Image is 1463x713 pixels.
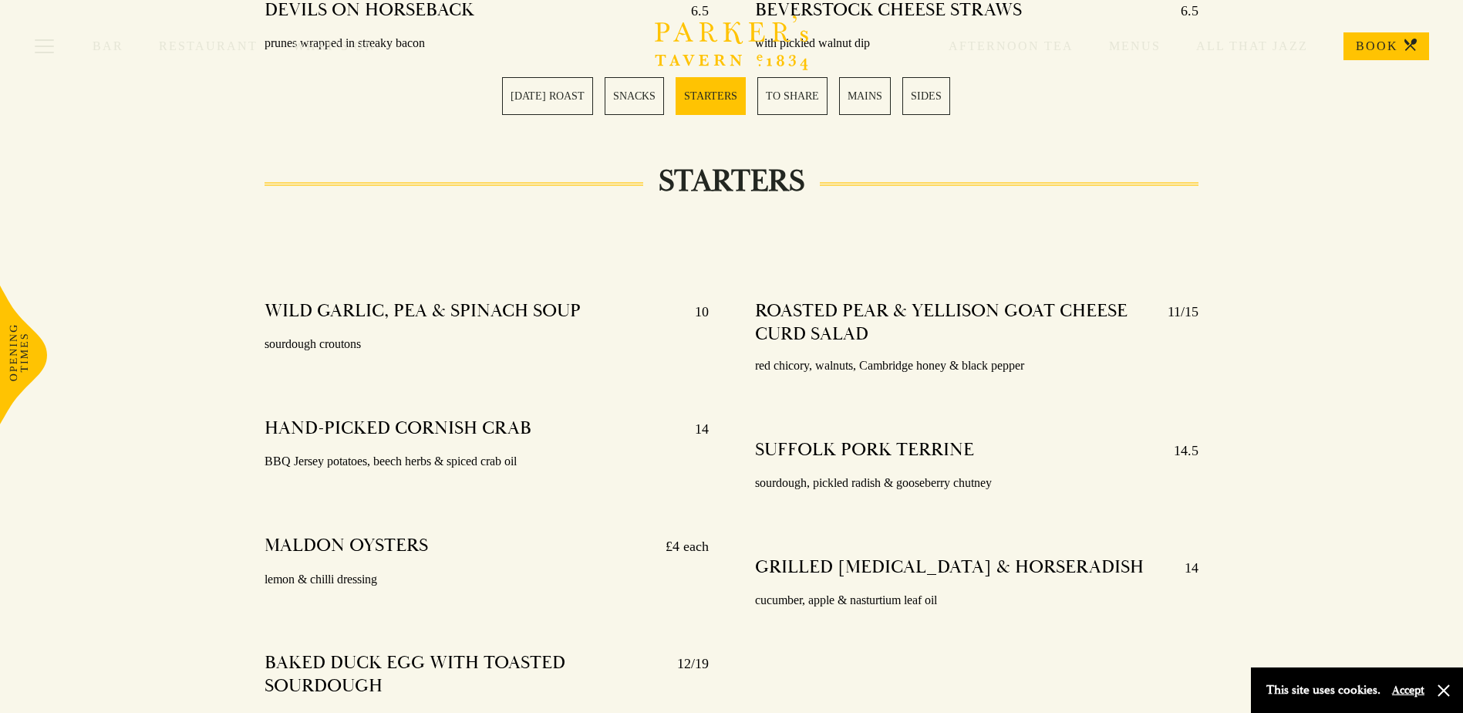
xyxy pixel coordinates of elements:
h4: SUFFOLK PORK TERRINE [755,438,974,463]
p: £4 each [650,534,709,559]
h4: GRILLED [MEDICAL_DATA] & HORSERADISH [755,556,1144,580]
p: BBQ Jersey potatoes, beech herbs & spiced crab oil [265,451,708,473]
p: This site uses cookies. [1266,679,1380,701]
p: sourdough croutons [265,333,708,356]
p: 14.5 [1158,438,1198,463]
p: 14 [679,417,709,441]
a: 2 / 6 [605,77,664,115]
button: Close and accept [1436,683,1451,698]
h4: WILD GARLIC, PEA & SPINACH SOUP [265,299,581,324]
h4: HAND-PICKED CORNISH CRAB [265,417,531,441]
p: 11/15 [1152,299,1198,346]
a: 5 / 6 [839,77,891,115]
a: 3 / 6 [676,77,746,115]
p: sourdough, pickled radish & gooseberry chutney [755,472,1198,495]
h4: ROASTED PEAR & YELLISON GOAT CHEESE CURD SALAD [755,299,1152,346]
a: 1 / 6 [502,77,593,115]
p: 10 [679,299,709,324]
p: red chicory, walnuts, Cambridge honey & black pepper [755,355,1198,377]
h2: STARTERS [643,163,820,200]
a: 6 / 6 [902,77,950,115]
p: 12/19 [662,651,709,698]
p: 14 [1169,556,1198,580]
h4: MALDON OYSTERS [265,534,428,559]
a: 4 / 6 [757,77,828,115]
button: Accept [1392,683,1424,698]
p: lemon & chilli dressing [265,569,708,591]
p: cucumber, apple & nasturtium leaf oil [755,590,1198,612]
h4: BAKED DUCK EGG WITH TOASTED SOURDOUGH [265,651,661,698]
